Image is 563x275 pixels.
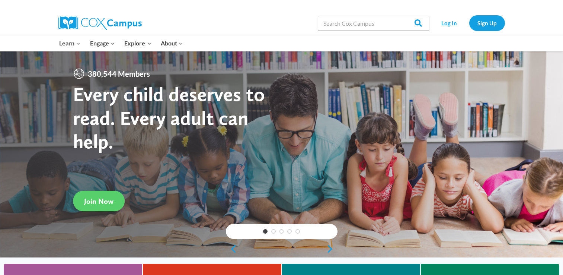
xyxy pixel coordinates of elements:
a: 5 [295,229,300,234]
a: previous [226,244,237,253]
span: About [161,38,183,48]
input: Search Cox Campus [318,16,429,31]
span: Learn [59,38,80,48]
div: content slider buttons [226,241,338,256]
a: next [326,244,338,253]
a: Sign Up [469,15,505,31]
span: 380,544 Members [85,68,153,80]
span: Join Now [84,197,113,206]
nav: Secondary Navigation [433,15,505,31]
span: Explore [124,38,151,48]
a: 3 [279,229,284,234]
a: Log In [433,15,466,31]
strong: Every child deserves to read. Every adult can help. [73,82,265,153]
nav: Primary Navigation [55,35,188,51]
a: Join Now [73,191,125,211]
span: Engage [90,38,115,48]
a: 2 [271,229,276,234]
img: Cox Campus [58,16,142,30]
a: 1 [263,229,268,234]
a: 4 [287,229,292,234]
